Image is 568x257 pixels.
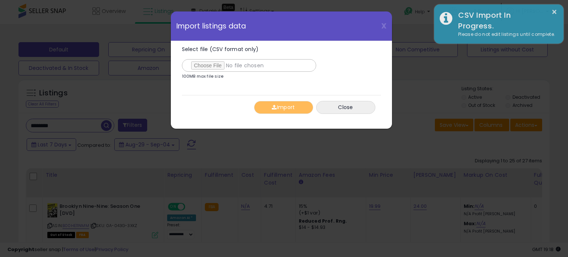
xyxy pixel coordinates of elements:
div: CSV Import In Progress. [453,10,558,31]
button: Import [254,101,313,114]
button: × [551,7,557,17]
div: Please do not edit listings until complete. [453,31,558,38]
span: Import listings data [176,23,246,30]
span: X [381,21,386,31]
p: 100MB max file size [182,74,224,78]
span: Select file (CSV format only) [182,45,259,53]
button: Close [316,101,375,114]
